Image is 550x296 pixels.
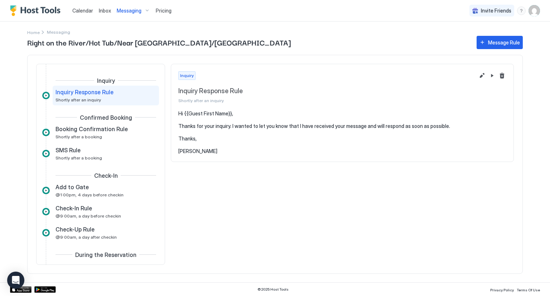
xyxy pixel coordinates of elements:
span: Inquiry Response Rule [178,87,475,95]
button: Pause Message Rule [488,71,496,80]
span: © 2025 Host Tools [257,287,289,292]
span: Booking Confirmation Rule [56,125,128,133]
div: Open Intercom Messenger [7,272,24,289]
span: SMS Rule [56,147,81,154]
pre: Hi {{Guest First Name}}, Thanks for your inquiry. I wanted to let you know that I have received y... [178,110,506,154]
span: Shortly after an inquiry [56,97,101,102]
span: Terms Of Use [517,288,540,292]
span: Shortly after an inquiry [178,98,475,103]
div: menu [517,6,526,15]
div: Message Rule [488,39,520,46]
span: During the Reservation [75,251,136,258]
span: @9:00am, a day before checkin [56,213,121,219]
span: Invite Friends [481,8,511,14]
a: Privacy Policy [490,286,514,293]
span: Calendar [72,8,93,14]
span: Right on the River/Hot Tub/Near [GEOGRAPHIC_DATA]/[GEOGRAPHIC_DATA] [27,37,469,48]
a: Google Play Store [34,286,56,293]
button: Delete message rule [498,71,506,80]
span: Home [27,30,40,35]
a: App Store [10,286,32,293]
div: User profile [529,5,540,16]
button: Message Rule [477,36,523,49]
span: Confirmed Booking [80,114,132,121]
a: Host Tools Logo [10,5,64,16]
a: Terms Of Use [517,286,540,293]
span: Inquiry Response Rule [56,89,114,96]
span: Check-In Rule [56,205,92,212]
span: Add to Gate [56,183,89,191]
div: Breadcrumb [27,28,40,36]
span: Privacy Policy [490,288,514,292]
span: @9:00am, a day after checkin [56,234,117,240]
span: Inquiry [180,72,194,79]
span: Check-Up Rule [56,226,95,233]
span: Shortly after a booking [56,134,102,139]
span: Check-In [94,172,118,179]
span: Shortly after a booking [56,155,102,161]
span: Inbox [99,8,111,14]
a: Inbox [99,7,111,14]
a: Home [27,28,40,36]
a: Calendar [72,7,93,14]
span: Pricing [156,8,172,14]
button: Edit message rule [478,71,486,80]
span: Inquiry [97,77,115,84]
span: Messaging [117,8,141,14]
span: @1:00pm, 4 days before checkin [56,192,124,197]
span: Breadcrumb [47,29,70,35]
